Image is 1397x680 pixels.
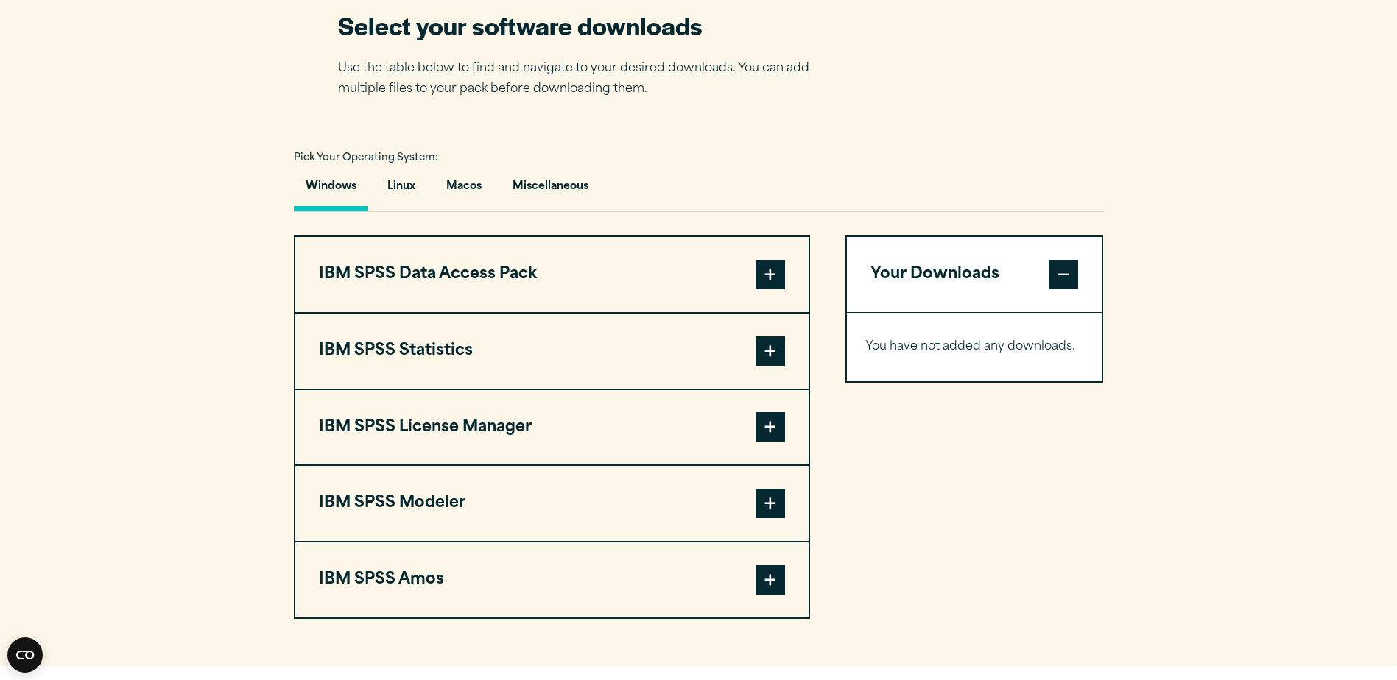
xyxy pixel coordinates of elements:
div: Your Downloads [847,312,1102,381]
button: IBM SPSS Modeler [295,466,809,541]
h2: Select your software downloads [338,9,831,42]
span: Pick Your Operating System: [294,153,438,163]
p: You have not added any downloads. [865,336,1084,358]
button: IBM SPSS Amos [295,542,809,617]
button: IBM SPSS Statistics [295,314,809,389]
button: Windows [294,169,368,211]
p: Use the table below to find and navigate to your desired downloads. You can add multiple files to... [338,58,831,101]
button: Your Downloads [847,237,1102,312]
button: Macos [434,169,493,211]
button: Miscellaneous [501,169,600,211]
button: Linux [376,169,427,211]
button: Open CMP widget [7,637,43,673]
button: IBM SPSS Data Access Pack [295,237,809,312]
button: IBM SPSS License Manager [295,390,809,465]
